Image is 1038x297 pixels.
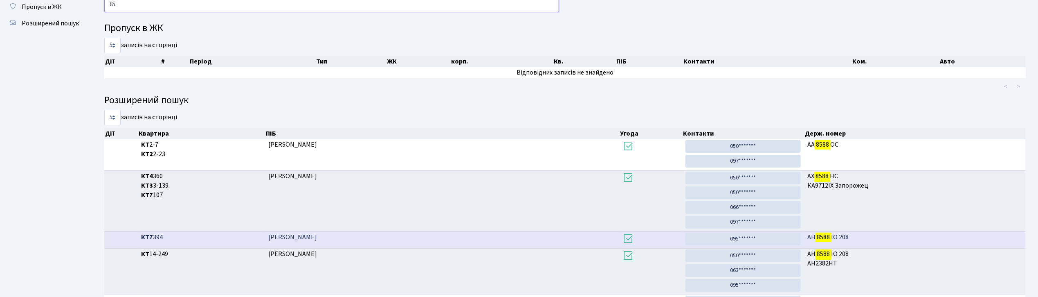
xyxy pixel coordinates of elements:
[104,23,1026,34] h4: Пропуск в ЖК
[104,38,121,53] select: записів на сторінці
[141,249,262,259] span: 14-249
[807,140,1022,150] span: AA OC
[104,110,121,125] select: записів на сторінці
[268,233,317,242] span: [PERSON_NAME]
[804,128,1026,139] th: Держ. номер
[807,249,1022,268] span: АН ІО 208 АН2382НТ
[619,128,682,139] th: Угода
[141,172,262,200] span: 360 3-139 107
[814,170,830,182] mark: 8588
[22,19,79,28] span: Розширений пошук
[683,56,852,67] th: Контакти
[104,56,160,67] th: Дії
[104,110,177,125] label: записів на сторінці
[816,248,831,260] mark: 8588
[189,56,315,67] th: Період
[268,249,317,258] span: [PERSON_NAME]
[553,56,616,67] th: Кв.
[4,15,86,32] a: Розширений пошук
[807,233,1022,242] span: AH IO 208
[104,128,138,139] th: Дії
[816,231,831,243] mark: 8588
[683,128,804,139] th: Контакти
[616,56,683,67] th: ПІБ
[104,38,177,53] label: записів на сторінці
[450,56,553,67] th: корп.
[268,140,317,149] span: [PERSON_NAME]
[265,128,619,139] th: ПІБ
[141,233,262,242] span: 394
[160,56,189,67] th: #
[315,56,386,67] th: Тип
[807,172,1022,190] span: АХ НС КA9712IX Запорожец
[852,56,939,67] th: Ком.
[141,150,153,159] b: КТ2
[815,139,830,150] mark: 8588
[104,67,1026,78] td: Відповідних записів не знайдено
[141,140,149,149] b: КТ
[141,172,153,181] b: КТ4
[141,140,262,159] span: 2-7 2-23
[104,95,1026,107] h4: Розширений пошук
[141,190,153,200] b: КТ7
[141,249,149,258] b: КТ
[141,181,153,190] b: КТ3
[939,56,1026,67] th: Авто
[268,172,317,181] span: [PERSON_NAME]
[386,56,450,67] th: ЖК
[22,2,62,11] span: Пропуск в ЖК
[138,128,265,139] th: Квартира
[141,233,153,242] b: КТ7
